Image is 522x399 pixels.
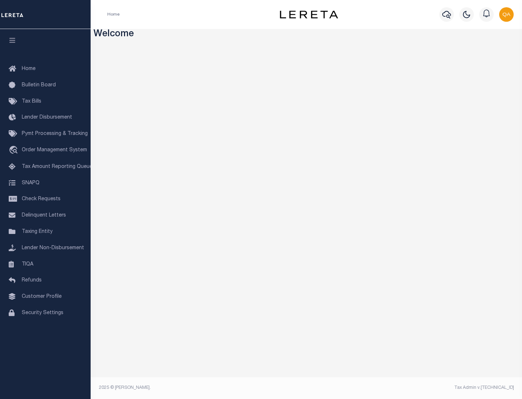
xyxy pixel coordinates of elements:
span: Lender Non-Disbursement [22,246,84,251]
span: Taxing Entity [22,229,53,234]
span: Check Requests [22,197,61,202]
span: TIQA [22,262,33,267]
span: Security Settings [22,310,63,316]
i: travel_explore [9,146,20,155]
span: Tax Amount Reporting Queue [22,164,92,169]
h3: Welcome [94,29,519,40]
span: Customer Profile [22,294,62,299]
div: Tax Admin v.[TECHNICAL_ID] [312,384,514,391]
li: Home [107,11,120,18]
img: svg+xml;base64,PHN2ZyB4bWxucz0iaHR0cDovL3d3dy53My5vcmcvMjAwMC9zdmciIHBvaW50ZXItZXZlbnRzPSJub25lIi... [499,7,514,22]
span: Home [22,66,36,71]
img: logo-dark.svg [280,11,338,18]
span: Bulletin Board [22,83,56,88]
span: Refunds [22,278,42,283]
span: Order Management System [22,148,87,153]
span: Delinquent Letters [22,213,66,218]
span: Pymt Processing & Tracking [22,131,88,136]
span: SNAPQ [22,180,40,185]
span: Lender Disbursement [22,115,72,120]
span: Tax Bills [22,99,41,104]
div: 2025 © [PERSON_NAME]. [94,384,307,391]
